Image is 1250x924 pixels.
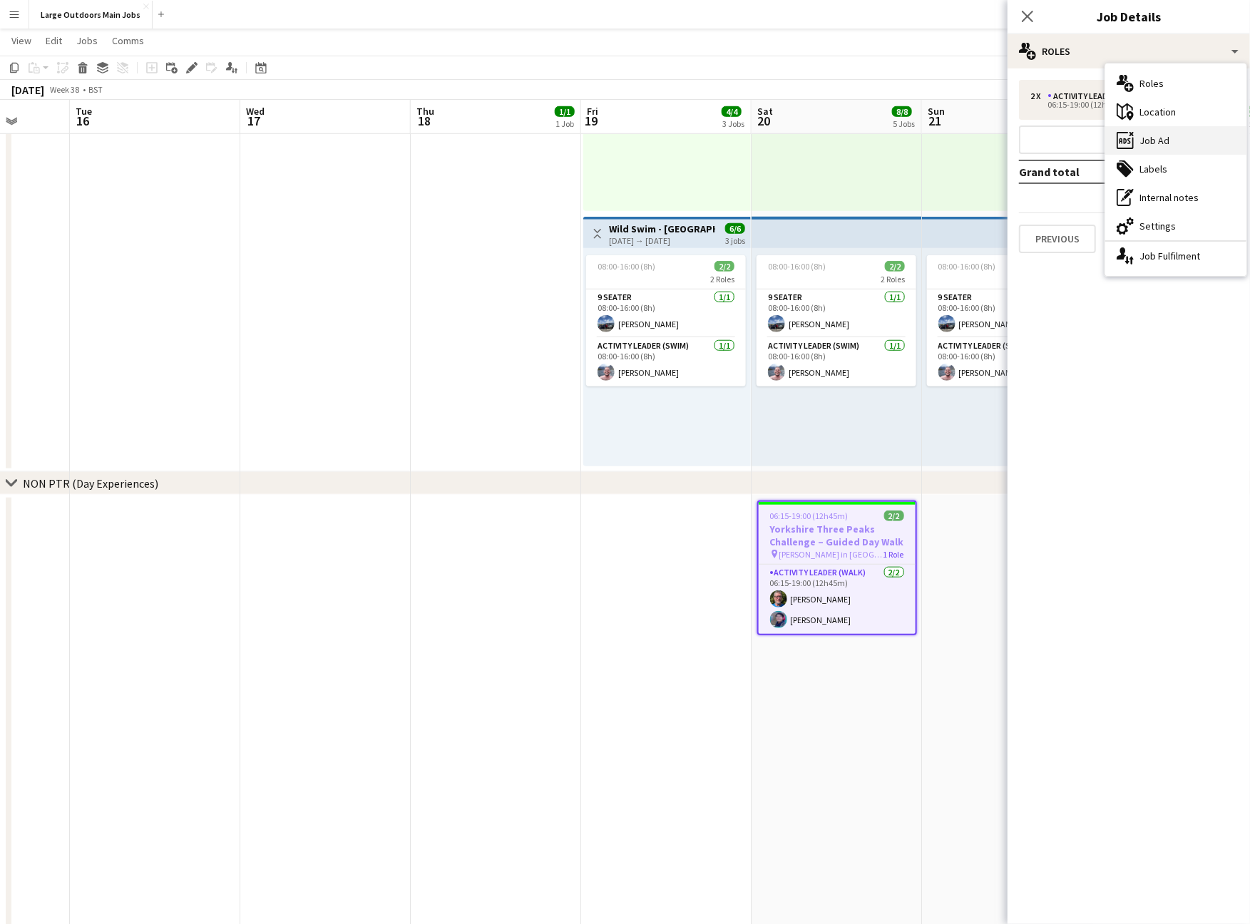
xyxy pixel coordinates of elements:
a: View [6,31,37,50]
a: Jobs [71,31,103,50]
span: Tue [76,105,92,118]
div: BST [88,84,103,95]
div: Location [1105,98,1246,126]
span: View [11,34,31,47]
span: 21 [926,113,945,129]
span: 08:00-16:00 (8h) [768,261,826,272]
button: Previous [1019,225,1096,253]
app-job-card: 06:15-19:00 (12h45m)2/2Yorkshire Three Peaks Challenge – Guided Day Walk [PERSON_NAME] in [GEOGRA... [757,500,917,635]
app-card-role: 9 Seater1/108:00-16:00 (8h)[PERSON_NAME] [586,289,746,338]
span: 2/2 [884,510,904,521]
span: 1/1 [555,106,575,117]
app-job-card: 08:00-16:00 (8h)2/22 Roles9 Seater1/108:00-16:00 (8h)[PERSON_NAME]Activity Leader (Swim)1/108:00-... [757,255,916,386]
span: Fri [587,105,598,118]
span: 08:00-16:00 (8h) [938,261,996,272]
div: 3 Jobs [722,118,744,129]
div: Job Ad [1105,126,1246,155]
app-job-card: 08:00-16:00 (8h)2/22 Roles9 Seater1/108:00-16:00 (8h)[PERSON_NAME]Activity Leader (Swim)1/108:00-... [586,255,746,386]
div: Labels [1105,155,1246,183]
span: Sun [928,105,945,118]
span: 8/8 [892,106,912,117]
span: Comms [112,34,144,47]
span: 2/2 [885,261,905,272]
div: Job Fulfilment [1105,242,1246,270]
span: 16 [73,113,92,129]
span: 17 [244,113,265,129]
app-card-role: 9 Seater1/108:00-16:00 (8h)[PERSON_NAME] [927,289,1087,338]
div: NON PTR (Day Experiences) [23,476,158,491]
span: Edit [46,34,62,47]
app-job-card: 08:00-16:00 (8h)2/22 Roles9 Seater1/108:00-16:00 (8h)[PERSON_NAME]Activity Leader (Swim)1/108:00-... [927,255,1087,386]
span: 2 Roles [710,274,734,284]
span: Thu [416,105,434,118]
span: Jobs [76,34,98,47]
h3: Job Details [1008,7,1250,26]
div: 1 Job [555,118,574,129]
a: Edit [40,31,68,50]
div: Internal notes [1105,183,1246,212]
h3: Yorkshire Three Peaks Challenge – Guided Day Walk [759,523,916,548]
div: [DATE] → [DATE] [609,235,715,246]
a: Comms [106,31,150,50]
span: [PERSON_NAME] in [GEOGRAPHIC_DATA] [779,549,883,560]
div: 2 x [1030,91,1047,101]
app-card-role: Activity Leader (Swim)1/108:00-16:00 (8h)[PERSON_NAME] [586,338,746,386]
span: 2/2 [714,261,734,272]
td: Grand total [1019,160,1154,183]
div: 06:15-19:00 (12h45m) [1030,101,1212,108]
app-card-role: 9 Seater1/108:00-16:00 (8h)[PERSON_NAME] [757,289,916,338]
div: Roles [1008,34,1250,68]
span: 19 [585,113,598,129]
div: [DATE] [11,83,44,97]
span: 20 [755,113,773,129]
app-card-role: Activity Leader (Swim)1/108:00-16:00 (8h)[PERSON_NAME] [927,338,1087,386]
span: 1 Role [883,549,904,560]
span: Sat [757,105,773,118]
span: Wed [246,105,265,118]
span: 06:15-19:00 (12h45m) [770,510,849,521]
span: Week 38 [47,84,83,95]
h3: Wild Swim - [GEOGRAPHIC_DATA] [609,222,715,235]
div: Roles [1105,69,1246,98]
div: 3 jobs [725,234,745,246]
app-card-role: Activity Leader (Swim)1/108:00-16:00 (8h)[PERSON_NAME] [757,338,916,386]
span: 4/4 [722,106,742,117]
button: Large Outdoors Main Jobs [29,1,153,29]
button: Add role [1019,125,1239,154]
span: 2 Roles [881,274,905,284]
app-card-role: Activity Leader (Walk)2/206:15-19:00 (12h45m)[PERSON_NAME][PERSON_NAME] [759,565,916,634]
div: Settings [1105,212,1246,240]
span: 08:00-16:00 (8h) [598,261,655,272]
span: 6/6 [725,223,745,234]
div: Activity Leader (Walk) [1047,91,1151,101]
span: 18 [414,113,434,129]
div: 5 Jobs [893,118,915,129]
